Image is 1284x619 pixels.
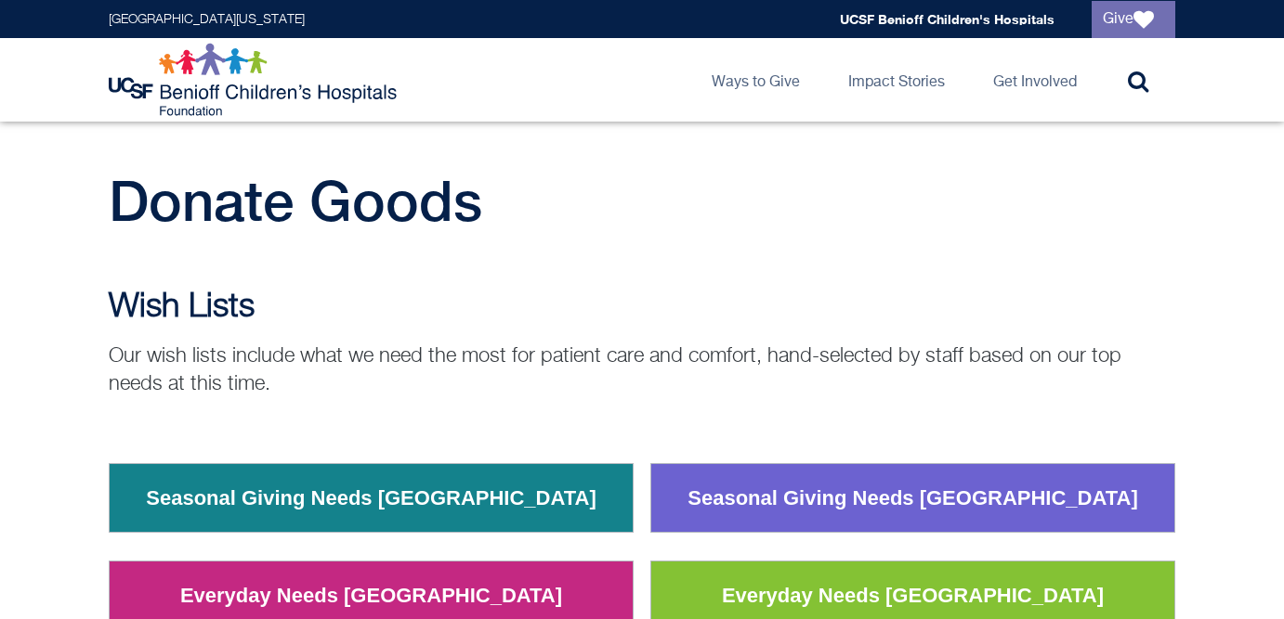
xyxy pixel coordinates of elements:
a: Seasonal Giving Needs [GEOGRAPHIC_DATA] [132,474,610,522]
a: Ways to Give [697,38,815,122]
h2: Wish Lists [109,289,1175,326]
p: Our wish lists include what we need the most for patient care and comfort, hand-selected by staff... [109,342,1175,398]
a: Impact Stories [833,38,960,122]
a: UCSF Benioff Children's Hospitals [840,11,1055,27]
a: Seasonal Giving Needs [GEOGRAPHIC_DATA] [674,474,1152,522]
span: Donate Goods [109,168,482,233]
img: Logo for UCSF Benioff Children's Hospitals Foundation [109,43,401,117]
a: Give [1092,1,1175,38]
a: Get Involved [978,38,1092,122]
a: [GEOGRAPHIC_DATA][US_STATE] [109,13,305,26]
